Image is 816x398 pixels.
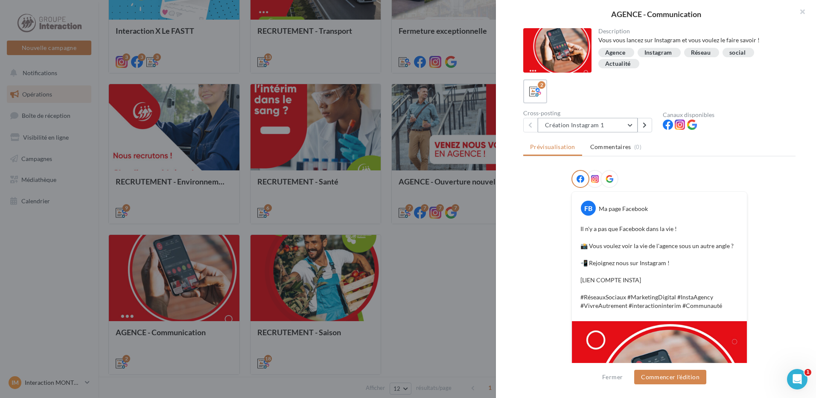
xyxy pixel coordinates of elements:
[605,50,626,56] div: Agence
[644,50,672,56] div: Instagram
[605,61,631,67] div: Actualité
[523,110,656,116] div: Cross-posting
[510,10,802,18] div: AGENCE - Communication
[787,369,807,389] iframe: Intercom live chat
[729,50,746,56] div: social
[691,50,711,56] div: Réseau
[663,112,796,118] div: Canaux disponibles
[634,143,641,150] span: (0)
[590,143,631,151] span: Commentaires
[804,369,811,376] span: 1
[581,201,596,216] div: FB
[598,36,789,44] div: Vous vous lancez sur Instagram et vous voulez le faire savoir !
[580,225,738,310] p: Il n'y a pas que Facebook dans la vie ! 📸 Vous voulez voir la vie de l'agence sous un autre angle...
[538,118,638,132] button: Création Instagram 1
[599,205,648,213] div: Ma page Facebook
[538,81,545,89] div: 2
[598,28,789,34] div: Description
[634,370,706,384] button: Commencer l'édition
[599,372,626,382] button: Fermer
